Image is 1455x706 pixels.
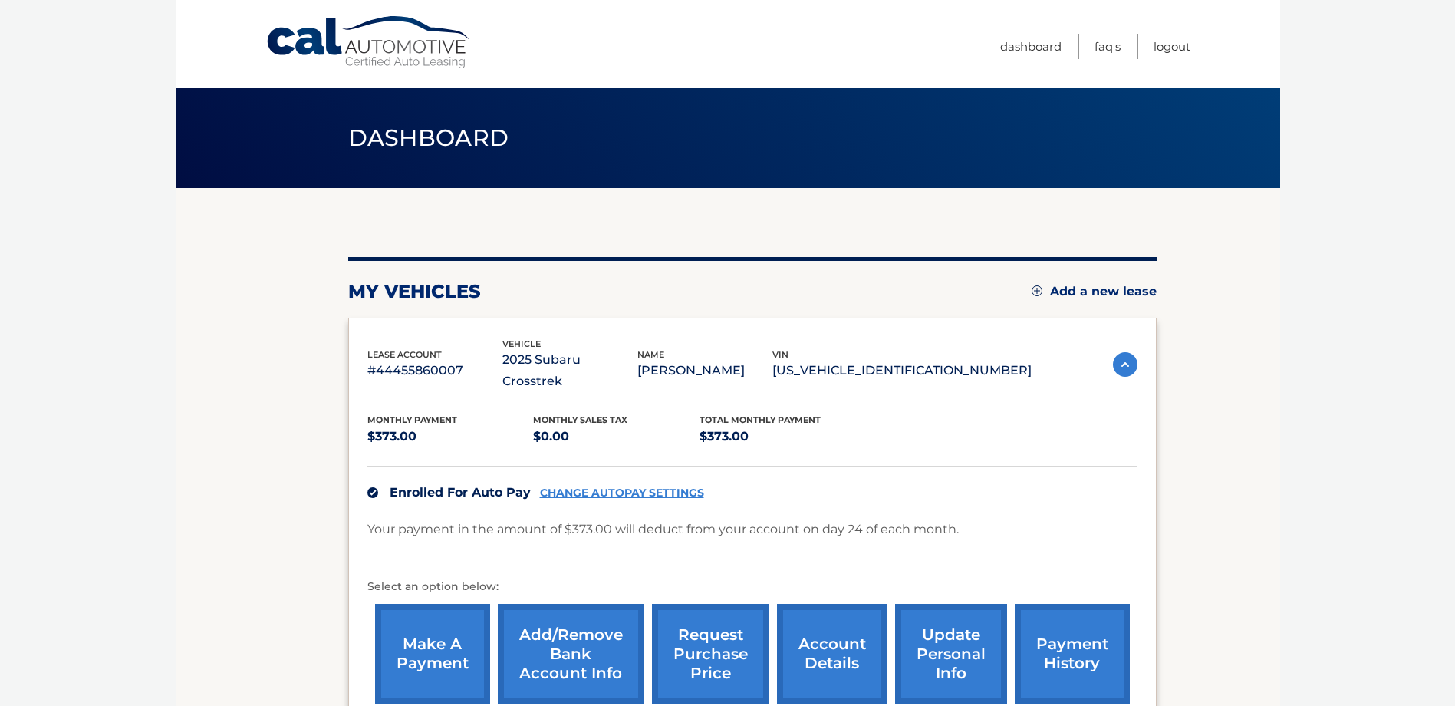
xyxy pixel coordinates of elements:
p: $0.00 [533,426,700,447]
a: request purchase price [652,604,769,704]
span: Enrolled For Auto Pay [390,485,531,500]
span: Monthly sales Tax [533,414,627,425]
span: lease account [367,349,442,360]
p: Your payment in the amount of $373.00 will deduct from your account on day 24 of each month. [367,519,959,540]
img: add.svg [1032,285,1042,296]
p: #44455860007 [367,360,502,381]
p: [US_VEHICLE_IDENTIFICATION_NUMBER] [772,360,1032,381]
a: CHANGE AUTOPAY SETTINGS [540,487,704,500]
a: account details [777,604,887,704]
span: vehicle [502,338,541,349]
a: update personal info [895,604,1007,704]
a: FAQ's [1095,34,1121,59]
a: Cal Automotive [265,15,472,70]
span: Dashboard [348,124,509,152]
a: payment history [1015,604,1130,704]
span: Monthly Payment [367,414,457,425]
img: accordion-active.svg [1113,352,1137,377]
a: Add/Remove bank account info [498,604,644,704]
span: name [637,349,664,360]
span: vin [772,349,788,360]
a: make a payment [375,604,490,704]
a: Add a new lease [1032,284,1157,299]
p: 2025 Subaru Crosstrek [502,349,637,392]
a: Dashboard [1000,34,1062,59]
p: $373.00 [700,426,866,447]
p: [PERSON_NAME] [637,360,772,381]
p: $373.00 [367,426,534,447]
p: Select an option below: [367,578,1137,596]
span: Total Monthly Payment [700,414,821,425]
img: check.svg [367,487,378,498]
h2: my vehicles [348,280,481,303]
a: Logout [1154,34,1190,59]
